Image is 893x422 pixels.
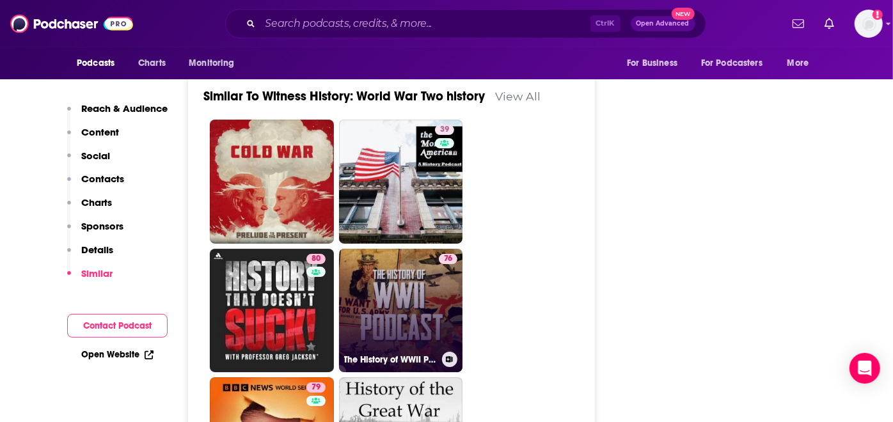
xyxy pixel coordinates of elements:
[68,51,131,75] button: open menu
[67,244,113,267] button: Details
[590,15,620,32] span: Ctrl K
[631,16,695,31] button: Open AdvancedNew
[339,249,463,373] a: 76The History of WWII Podcast
[495,90,541,103] a: View All
[618,51,693,75] button: open menu
[627,54,677,72] span: For Business
[81,126,119,138] p: Content
[81,220,123,232] p: Sponsors
[81,102,168,114] p: Reach & Audience
[672,8,695,20] span: New
[440,123,449,136] span: 39
[67,196,112,220] button: Charts
[67,314,168,338] button: Contact Podcast
[180,51,251,75] button: open menu
[67,267,113,291] button: Similar
[339,120,463,244] a: 39
[81,244,113,256] p: Details
[344,354,437,365] h3: The History of WWII Podcast
[130,51,173,75] a: Charts
[312,253,320,265] span: 80
[850,353,880,384] div: Open Intercom Messenger
[203,88,485,104] a: Similar To Witness History: World War Two history
[67,126,119,150] button: Content
[81,196,112,208] p: Charts
[819,13,839,35] a: Show notifications dropdown
[306,254,326,264] a: 80
[81,349,154,360] a: Open Website
[67,173,124,196] button: Contacts
[189,54,234,72] span: Monitoring
[778,51,825,75] button: open menu
[444,253,452,265] span: 76
[636,20,690,27] span: Open Advanced
[787,13,809,35] a: Show notifications dropdown
[225,9,706,38] div: Search podcasts, credits, & more...
[306,382,326,393] a: 79
[435,125,454,135] a: 39
[693,51,781,75] button: open menu
[81,173,124,185] p: Contacts
[10,12,133,36] img: Podchaser - Follow, Share and Rate Podcasts
[312,381,320,394] span: 79
[81,150,110,162] p: Social
[210,249,334,373] a: 80
[67,102,168,126] button: Reach & Audience
[81,267,113,279] p: Similar
[439,254,457,264] a: 76
[260,13,590,34] input: Search podcasts, credits, & more...
[67,220,123,244] button: Sponsors
[855,10,883,38] button: Show profile menu
[855,10,883,38] span: Logged in as SusanHershberg
[77,54,115,72] span: Podcasts
[701,54,763,72] span: For Podcasters
[787,54,809,72] span: More
[138,54,166,72] span: Charts
[67,150,110,173] button: Social
[873,10,883,20] svg: Add a profile image
[855,10,883,38] img: User Profile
